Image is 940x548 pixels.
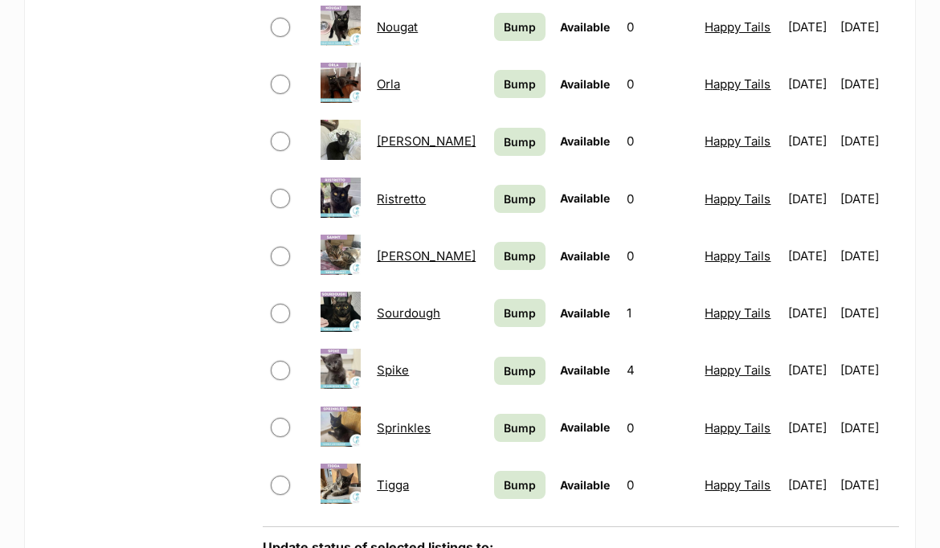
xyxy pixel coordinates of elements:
[560,363,610,377] span: Available
[705,420,770,436] a: Happy Tails
[620,228,697,284] td: 0
[377,420,431,436] a: Sprinkles
[494,13,546,41] a: Bump
[560,77,610,91] span: Available
[504,419,536,436] span: Bump
[620,400,697,456] td: 0
[504,247,536,264] span: Bump
[504,76,536,92] span: Bump
[494,299,546,327] a: Bump
[560,249,610,263] span: Available
[782,285,839,341] td: [DATE]
[782,171,839,227] td: [DATE]
[782,56,839,112] td: [DATE]
[782,228,839,284] td: [DATE]
[377,477,409,493] a: Tigga
[705,362,770,378] a: Happy Tails
[377,191,426,207] a: Ristretto
[560,191,610,205] span: Available
[494,357,546,385] a: Bump
[504,305,536,321] span: Bump
[504,133,536,150] span: Bump
[620,171,697,227] td: 0
[560,306,610,320] span: Available
[620,113,697,169] td: 0
[494,242,546,270] a: Bump
[705,477,770,493] a: Happy Tails
[782,113,839,169] td: [DATE]
[377,19,418,35] a: Nougat
[377,133,476,149] a: [PERSON_NAME]
[504,18,536,35] span: Bump
[840,285,897,341] td: [DATE]
[494,128,546,156] a: Bump
[504,362,536,379] span: Bump
[377,305,440,321] a: Sourdough
[620,285,697,341] td: 1
[840,342,897,398] td: [DATE]
[504,476,536,493] span: Bump
[782,342,839,398] td: [DATE]
[494,414,546,442] a: Bump
[840,400,897,456] td: [DATE]
[705,19,770,35] a: Happy Tails
[494,70,546,98] a: Bump
[560,134,610,148] span: Available
[840,228,897,284] td: [DATE]
[620,342,697,398] td: 4
[504,190,536,207] span: Bump
[560,420,610,434] span: Available
[840,113,897,169] td: [DATE]
[782,457,839,513] td: [DATE]
[620,56,697,112] td: 0
[560,20,610,34] span: Available
[840,457,897,513] td: [DATE]
[377,248,476,264] a: [PERSON_NAME]
[494,185,546,213] a: Bump
[705,248,770,264] a: Happy Tails
[705,191,770,207] a: Happy Tails
[494,471,546,499] a: Bump
[840,171,897,227] td: [DATE]
[377,362,409,378] a: Spike
[560,478,610,492] span: Available
[705,133,770,149] a: Happy Tails
[377,76,400,92] a: Orla
[705,305,770,321] a: Happy Tails
[620,457,697,513] td: 0
[782,400,839,456] td: [DATE]
[840,56,897,112] td: [DATE]
[705,76,770,92] a: Happy Tails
